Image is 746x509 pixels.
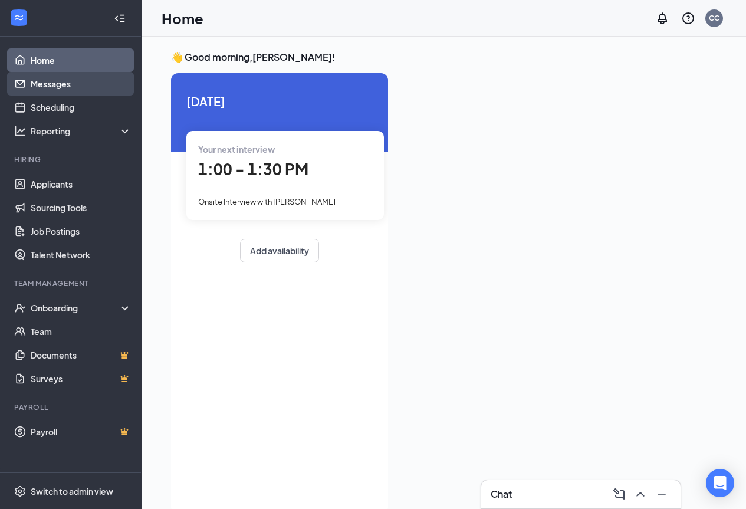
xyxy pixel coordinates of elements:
[633,487,648,501] svg: ChevronUp
[31,243,132,267] a: Talent Network
[14,125,26,137] svg: Analysis
[655,487,669,501] svg: Minimize
[14,485,26,497] svg: Settings
[706,469,734,497] div: Open Intercom Messenger
[240,239,319,262] button: Add availability
[162,8,203,28] h1: Home
[31,125,132,137] div: Reporting
[655,11,669,25] svg: Notifications
[186,92,373,110] span: [DATE]
[14,155,129,165] div: Hiring
[610,485,629,504] button: ComposeMessage
[652,485,671,504] button: Minimize
[491,488,512,501] h3: Chat
[14,402,129,412] div: Payroll
[198,197,336,206] span: Onsite Interview with [PERSON_NAME]
[31,172,132,196] a: Applicants
[14,278,129,288] div: Team Management
[171,51,717,64] h3: 👋 Good morning, [PERSON_NAME] !
[31,48,132,72] a: Home
[198,159,308,179] span: 1:00 - 1:30 PM
[631,485,650,504] button: ChevronUp
[31,219,132,243] a: Job Postings
[31,320,132,343] a: Team
[681,11,695,25] svg: QuestionInfo
[31,302,121,314] div: Onboarding
[198,144,275,155] span: Your next interview
[31,485,113,497] div: Switch to admin view
[612,487,626,501] svg: ComposeMessage
[31,196,132,219] a: Sourcing Tools
[114,12,126,24] svg: Collapse
[31,367,132,390] a: SurveysCrown
[31,420,132,444] a: PayrollCrown
[709,13,719,23] div: CC
[31,343,132,367] a: DocumentsCrown
[31,96,132,119] a: Scheduling
[13,12,25,24] svg: WorkstreamLogo
[31,72,132,96] a: Messages
[14,302,26,314] svg: UserCheck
